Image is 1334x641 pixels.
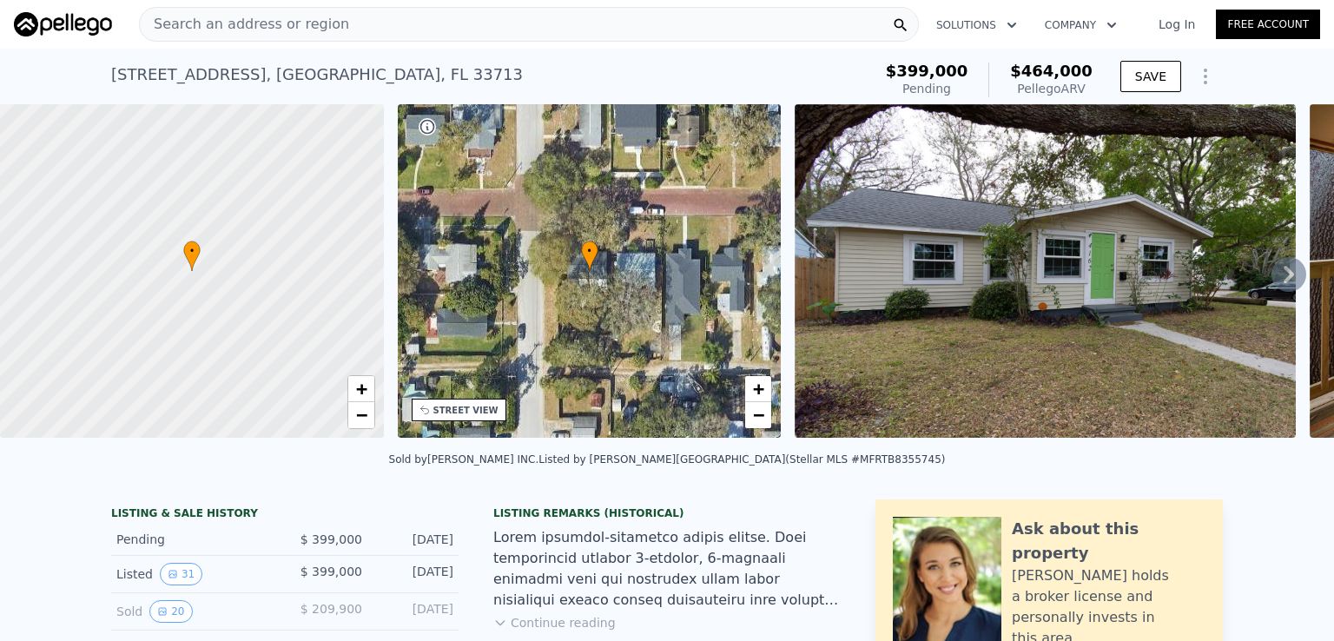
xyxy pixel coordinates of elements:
[1012,517,1205,565] div: Ask about this property
[300,565,362,578] span: $ 399,000
[111,63,523,87] div: [STREET_ADDRESS] , [GEOGRAPHIC_DATA] , FL 33713
[1010,80,1093,97] div: Pellego ARV
[376,563,453,585] div: [DATE]
[348,376,374,402] a: Zoom in
[538,453,945,466] div: Listed by [PERSON_NAME][GEOGRAPHIC_DATA] (Stellar MLS #MFRTB8355745)
[160,563,202,585] button: View historical data
[1031,10,1131,41] button: Company
[745,376,771,402] a: Zoom in
[14,12,112,36] img: Pellego
[493,506,841,520] div: Listing Remarks (Historical)
[140,14,349,35] span: Search an address or region
[116,600,271,623] div: Sold
[1216,10,1320,39] a: Free Account
[1188,59,1223,94] button: Show Options
[389,453,539,466] div: Sold by [PERSON_NAME] INC .
[753,404,764,426] span: −
[922,10,1031,41] button: Solutions
[355,404,367,426] span: −
[886,80,968,97] div: Pending
[1120,61,1181,92] button: SAVE
[300,602,362,616] span: $ 209,900
[745,402,771,428] a: Zoom out
[493,614,616,631] button: Continue reading
[753,378,764,400] span: +
[581,241,598,271] div: •
[183,243,201,259] span: •
[433,404,499,417] div: STREET VIEW
[300,532,362,546] span: $ 399,000
[355,378,367,400] span: +
[1010,62,1093,80] span: $464,000
[493,527,841,611] div: Lorem ipsumdol-sitametco adipis elitse. Doei temporincid utlabor 3-etdolor, 6-magnaali enimadmi v...
[348,402,374,428] a: Zoom out
[886,62,968,80] span: $399,000
[581,243,598,259] span: •
[376,600,453,623] div: [DATE]
[116,531,271,548] div: Pending
[1138,16,1216,33] a: Log In
[149,600,192,623] button: View historical data
[376,531,453,548] div: [DATE]
[116,563,271,585] div: Listed
[183,241,201,271] div: •
[795,104,1295,438] img: Sale: 148206468 Parcel: 54192268
[111,506,459,524] div: LISTING & SALE HISTORY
